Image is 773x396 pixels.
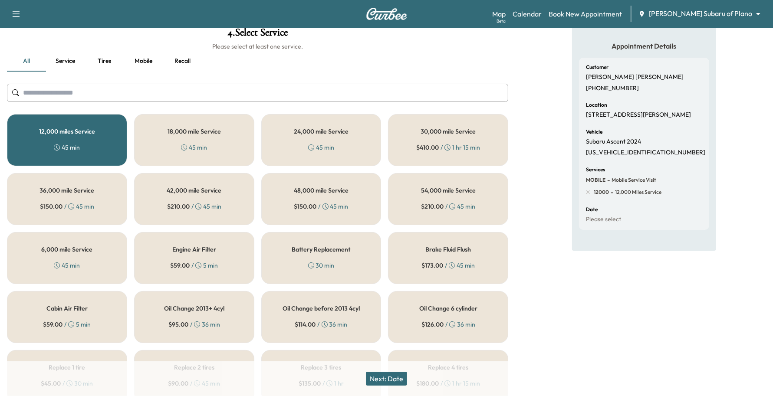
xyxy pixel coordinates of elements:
[549,9,622,19] a: Book New Appointment
[579,41,709,51] h5: Appointment Details
[283,305,360,311] h5: Oil Change before 2013 4cyl
[586,138,641,146] p: Subaru Ascent 2024
[40,202,62,211] span: $ 150.00
[421,261,443,270] span: $ 173.00
[586,129,602,134] h6: Vehicle
[163,51,202,72] button: Recall
[292,246,351,252] h5: Battery Replacement
[366,372,407,386] button: Next: Date
[421,261,475,270] div: / 45 min
[7,42,508,51] h6: Please select at least one service.
[167,187,221,193] h5: 42,000 mile Service
[513,9,542,19] a: Calendar
[295,320,316,329] span: $ 114.00
[419,305,477,311] h5: Oil Change 6 cylinder
[294,202,317,211] span: $ 150.00
[294,128,349,134] h5: 24,000 mile Service
[609,188,613,196] span: -
[85,51,124,72] button: Tires
[7,51,46,72] button: all
[586,73,684,81] p: [PERSON_NAME] [PERSON_NAME]
[586,167,605,172] h6: Services
[39,128,95,134] h5: 12,000 miles Service
[295,320,348,329] div: / 36 min
[181,143,207,152] div: 45 min
[586,177,605,183] span: MOBILE
[610,177,656,183] span: Mobile Service Visit
[586,216,621,223] p: Please select
[586,111,691,119] p: [STREET_ADDRESS][PERSON_NAME]
[649,9,752,19] span: [PERSON_NAME] Subaru of Plano
[41,246,92,252] h5: 6,000 mile Service
[46,51,85,72] button: Service
[54,143,80,152] div: 45 min
[43,320,62,329] span: $ 59.00
[421,202,475,211] div: / 45 min
[492,9,506,19] a: MapBeta
[416,143,480,152] div: / 1 hr 15 min
[7,27,508,42] h1: 4 . Select Service
[124,51,163,72] button: Mobile
[168,128,221,134] h5: 18,000 mile Service
[39,187,94,193] h5: 36,000 mile Service
[170,261,218,270] div: / 5 min
[421,187,476,193] h5: 54,000 mile Service
[308,143,334,152] div: 45 min
[421,320,444,329] span: $ 126.00
[586,85,639,92] p: [PHONE_NUMBER]
[421,320,475,329] div: / 36 min
[421,202,444,211] span: $ 210.00
[168,320,188,329] span: $ 95.00
[294,187,349,193] h5: 48,000 mile Service
[43,320,91,329] div: / 5 min
[586,102,607,108] h6: Location
[421,128,476,134] h5: 30,000 mile Service
[167,202,190,211] span: $ 210.00
[294,202,349,211] div: / 45 min
[172,246,216,252] h5: Engine Air Filter
[168,320,220,329] div: / 36 min
[46,305,88,311] h5: Cabin Air Filter
[164,305,224,311] h5: Oil Change 2013+ 4cyl
[40,202,94,211] div: / 45 min
[594,189,609,196] span: 12000
[586,65,609,70] h6: Customer
[586,149,705,157] p: [US_VEHICLE_IDENTIFICATION_NUMBER]
[167,202,221,211] div: / 45 min
[497,18,506,24] div: Beta
[7,51,508,72] div: basic tabs example
[425,246,471,252] h5: Brake Fluid Flush
[308,261,335,270] div: 30 min
[613,189,661,196] span: 12,000 miles Service
[366,8,408,20] img: Curbee Logo
[416,143,439,152] span: $ 410.00
[605,176,610,184] span: -
[54,261,80,270] div: 45 min
[170,261,190,270] span: $ 59.00
[586,207,598,212] h6: Date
